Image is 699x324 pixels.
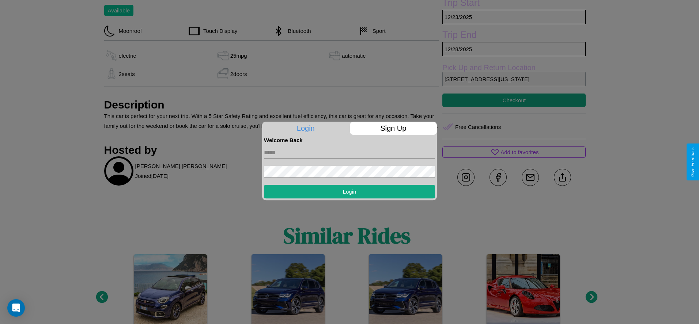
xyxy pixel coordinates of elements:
p: Sign Up [350,122,437,135]
p: Login [262,122,349,135]
h4: Welcome Back [264,137,435,143]
div: Open Intercom Messenger [7,299,25,317]
div: Give Feedback [690,147,695,177]
button: Login [264,185,435,198]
